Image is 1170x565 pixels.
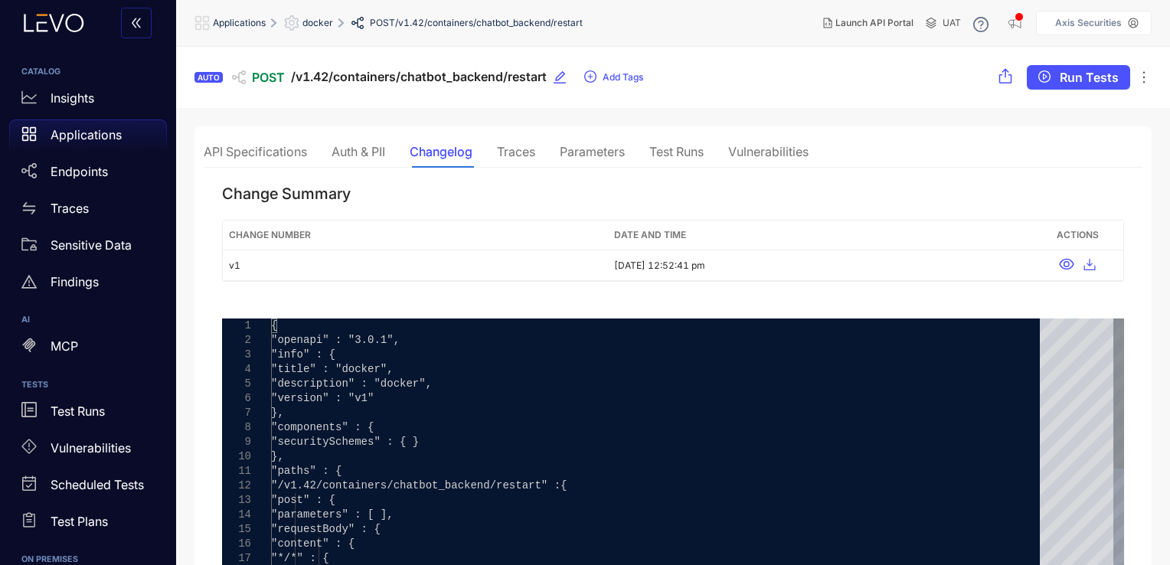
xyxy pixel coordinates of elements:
[21,315,155,325] h6: AI
[291,70,547,84] span: /v1.42/containers/chatbot_backend/restart
[271,334,400,346] span: "openapi" : "3.0.1",
[1031,220,1123,250] th: Actions
[271,319,277,331] span: {
[9,119,167,156] a: Applications
[194,72,223,83] div: AUTO
[271,421,374,433] span: "components" : {
[51,441,131,455] p: Vulnerabilities
[302,18,333,28] span: docker
[9,506,167,543] a: Test Plans
[1060,70,1119,84] span: Run Tests
[728,145,809,158] div: Vulnerabilities
[370,18,395,28] span: POST
[271,537,355,550] span: "content" : {
[1027,65,1130,90] button: play-circleRun Tests
[649,145,704,158] div: Test Runs
[553,70,567,84] span: edit
[21,274,37,289] span: warning
[9,266,167,303] a: Findings
[222,522,251,537] div: 15
[204,145,307,158] div: API Specifications
[121,8,152,38] button: double-left
[213,18,266,28] span: Applications
[271,392,374,404] span: "version" : "v1"
[51,201,89,215] p: Traces
[222,537,251,551] div: 16
[222,333,251,348] div: 2
[553,65,577,90] button: edit
[9,156,167,193] a: Endpoints
[811,11,926,35] button: Launch API Portal
[560,479,567,492] span: {
[271,523,381,535] span: "requestBody" : {
[1055,18,1122,28] p: Axis Securities
[51,238,132,252] p: Sensitive Data
[222,493,251,508] div: 13
[222,362,251,377] div: 4
[222,464,251,478] div: 11
[51,91,94,105] p: Insights
[271,479,560,492] span: "/v1.42/containers/chatbot_backend/restart" :
[21,380,155,390] h6: TESTS
[222,318,251,333] div: 1
[222,478,251,493] div: 12
[51,478,144,492] p: Scheduled Tests
[9,433,167,469] a: Vulnerabilities
[943,18,961,28] span: UAT
[51,339,78,353] p: MCP
[271,377,432,390] span: "description" : "docker",
[1038,70,1051,84] span: play-circle
[271,407,284,419] span: },
[271,450,284,462] span: },
[222,391,251,406] div: 6
[9,331,167,368] a: MCP
[608,220,1031,250] th: Date and Time
[9,396,167,433] a: Test Runs
[271,494,335,506] span: "post" : {
[51,275,99,289] p: Findings
[51,404,105,418] p: Test Runs
[410,145,472,158] div: Changelog
[21,67,155,77] h6: CATALOG
[21,201,37,216] span: swap
[332,145,385,158] div: Auth & PII
[21,555,155,564] h6: ON PREMISES
[51,165,108,178] p: Endpoints
[583,65,644,90] button: plus-circleAdd Tags
[497,145,535,158] div: Traces
[584,70,596,84] span: plus-circle
[9,230,167,266] a: Sensitive Data
[608,250,1031,281] td: [DATE] 12:52:41 pm
[229,260,240,271] span: v1
[395,18,583,28] span: /v1.42/containers/chatbot_backend/restart
[252,70,285,84] span: POST
[222,406,251,420] div: 7
[51,128,122,142] p: Applications
[222,420,251,435] div: 8
[222,508,251,522] div: 14
[222,348,251,362] div: 3
[603,72,643,83] span: Add Tags
[222,435,251,449] div: 9
[271,363,394,375] span: "title" : "docker",
[271,436,419,448] span: "securitySchemes" : { }
[222,449,251,464] div: 10
[1136,70,1152,85] span: ellipsis
[835,18,913,28] span: Launch API Portal
[284,15,302,31] span: setting
[51,514,108,528] p: Test Plans
[9,193,167,230] a: Traces
[9,83,167,119] a: Insights
[130,17,142,31] span: double-left
[271,465,342,477] span: "paths" : {
[271,508,394,521] span: "parameters" : [ ],
[222,186,1124,201] h5: Change Summary
[222,377,251,391] div: 5
[271,348,335,361] span: "info" : {
[223,220,608,250] th: Change Number
[9,469,167,506] a: Scheduled Tests
[560,145,625,158] div: Parameters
